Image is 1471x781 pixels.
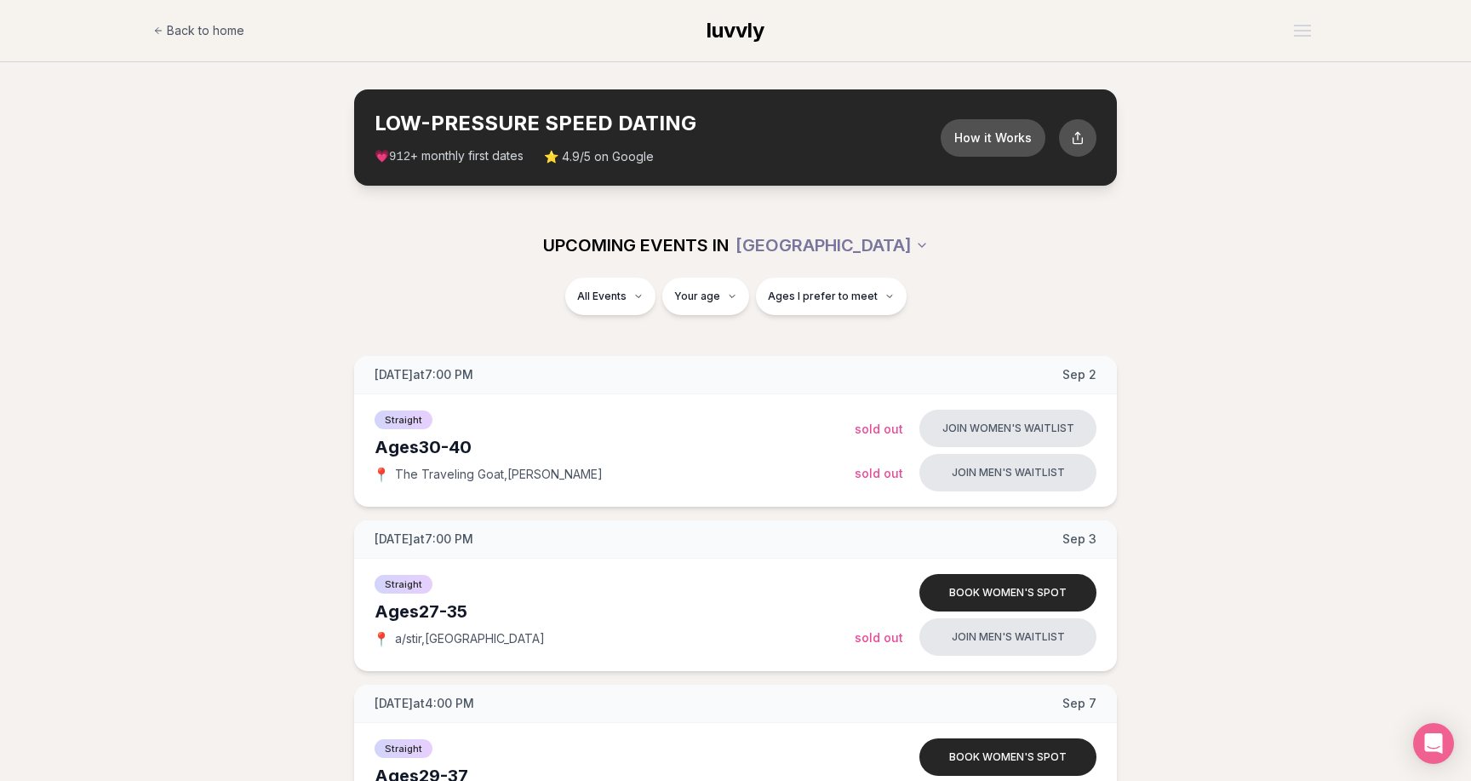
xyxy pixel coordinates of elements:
span: The Traveling Goat , [PERSON_NAME] [395,466,603,483]
span: [DATE] at 4:00 PM [375,695,474,712]
div: Open Intercom Messenger [1413,723,1454,764]
span: Sep 3 [1062,531,1096,548]
span: [DATE] at 7:00 PM [375,366,473,383]
button: Join men's waitlist [919,618,1096,656]
div: Ages 27-35 [375,600,855,623]
span: UPCOMING EVENTS IN [543,233,729,257]
button: Join men's waitlist [919,454,1096,491]
button: Book women's spot [919,738,1096,776]
button: Your age [662,278,749,315]
span: Straight [375,739,432,758]
button: Join women's waitlist [919,410,1096,447]
span: Sep 7 [1062,695,1096,712]
span: a/stir , [GEOGRAPHIC_DATA] [395,630,545,647]
a: luvvly [707,17,764,44]
span: Sold Out [855,630,903,645]
button: Book women's spot [919,574,1096,612]
button: Open menu [1287,18,1318,43]
span: ⭐ 4.9/5 on Google [544,148,654,165]
span: Your age [674,290,720,303]
span: 📍 [375,468,388,481]
span: 912 [389,150,410,164]
div: Ages 30-40 [375,435,855,459]
span: Sold Out [855,422,903,436]
span: 📍 [375,632,388,646]
h2: LOW-PRESSURE SPEED DATING [375,110,941,137]
span: Sold Out [855,466,903,480]
span: Straight [375,411,432,429]
span: Back to home [167,22,244,39]
span: All Events [577,290,627,303]
span: luvvly [707,18,764,43]
button: Ages I prefer to meet [756,278,907,315]
button: [GEOGRAPHIC_DATA] [735,227,929,264]
button: How it Works [941,119,1045,157]
span: Sep 2 [1062,366,1096,383]
span: Ages I prefer to meet [768,290,878,303]
span: 💗 + monthly first dates [375,147,524,165]
button: All Events [565,278,655,315]
span: [DATE] at 7:00 PM [375,531,473,548]
span: Straight [375,575,432,594]
a: Back to home [153,14,244,48]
